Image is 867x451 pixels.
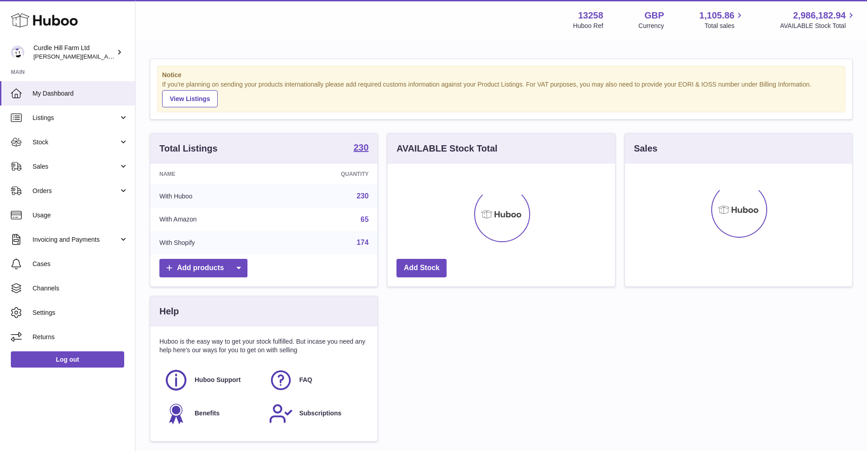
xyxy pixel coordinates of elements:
[299,409,341,418] span: Subscriptions
[33,235,119,244] span: Invoicing and Payments
[162,90,218,107] a: View Listings
[33,44,115,61] div: Curdle Hill Farm Ltd
[639,22,664,30] div: Currency
[33,284,128,293] span: Channels
[361,216,369,223] a: 65
[159,259,247,277] a: Add products
[11,351,124,368] a: Log out
[150,231,275,254] td: With Shopify
[162,71,840,79] strong: Notice
[33,53,181,60] span: [PERSON_NAME][EMAIL_ADDRESS][DOMAIN_NAME]
[699,9,735,22] span: 1,105.86
[33,211,128,220] span: Usage
[699,9,745,30] a: 1,105.86 Total sales
[33,308,128,317] span: Settings
[275,164,378,184] th: Quantity
[780,22,856,30] span: AVAILABLE Stock Total
[33,260,128,268] span: Cases
[573,22,603,30] div: Huboo Ref
[357,239,369,246] a: 174
[33,162,119,171] span: Sales
[780,9,856,30] a: 2,986,182.94 AVAILABLE Stock Total
[162,80,840,107] div: If you're planning on sending your products internationally please add required customs informati...
[357,192,369,200] a: 230
[644,9,664,22] strong: GBP
[33,138,119,147] span: Stock
[33,333,128,341] span: Returns
[396,259,447,277] a: Add Stock
[150,164,275,184] th: Name
[159,143,218,155] h3: Total Listings
[150,184,275,208] td: With Huboo
[299,376,312,384] span: FAQ
[159,337,368,354] p: Huboo is the easy way to get your stock fulfilled. But incase you need any help here's our ways f...
[269,368,364,392] a: FAQ
[578,9,603,22] strong: 13258
[634,143,657,155] h3: Sales
[164,401,260,426] a: Benefits
[396,143,497,155] h3: AVAILABLE Stock Total
[354,143,368,152] strong: 230
[150,208,275,231] td: With Amazon
[33,187,119,195] span: Orders
[354,143,368,154] a: 230
[269,401,364,426] a: Subscriptions
[159,305,179,318] h3: Help
[195,376,241,384] span: Huboo Support
[33,89,128,98] span: My Dashboard
[793,9,846,22] span: 2,986,182.94
[195,409,219,418] span: Benefits
[33,114,119,122] span: Listings
[164,368,260,392] a: Huboo Support
[11,46,24,59] img: miranda@diddlysquatfarmshop.com
[704,22,745,30] span: Total sales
